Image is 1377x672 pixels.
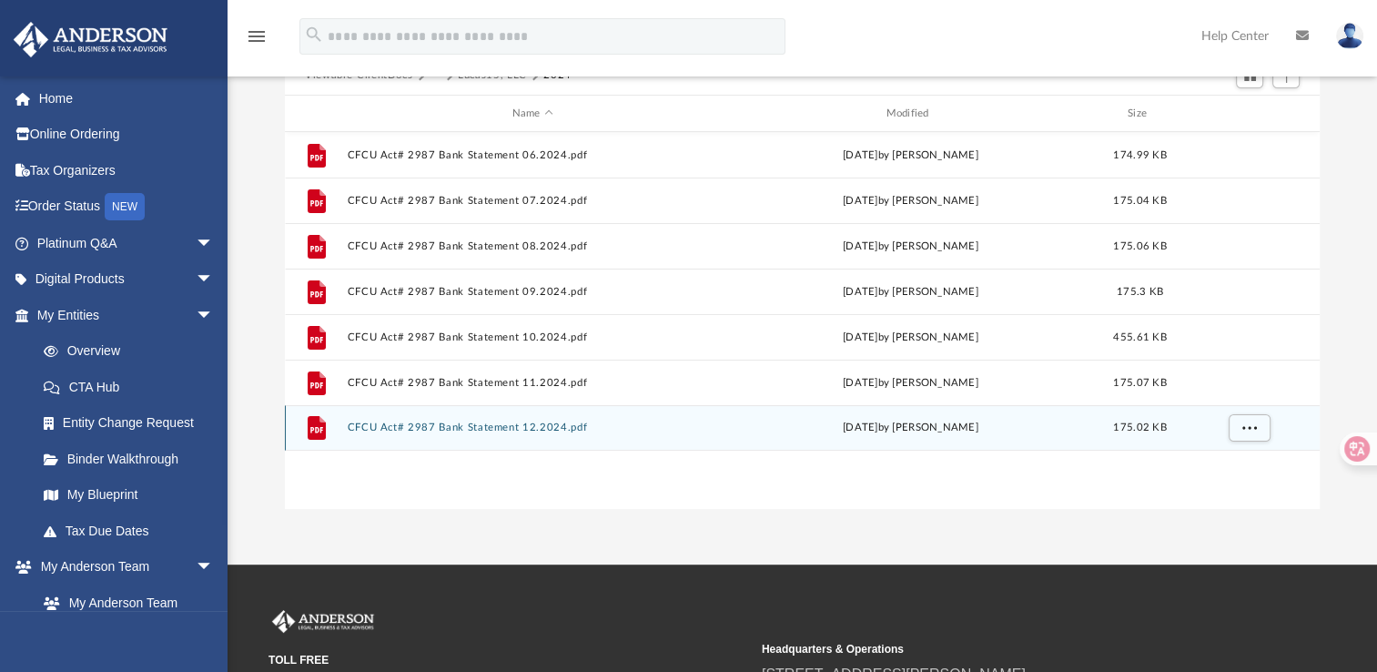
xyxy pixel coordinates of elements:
div: [DATE] by [PERSON_NAME] [725,148,1096,164]
a: My Anderson Team [25,585,223,621]
i: menu [246,25,268,47]
button: CFCU Act# 2987 Bank Statement 07.2024.pdf [348,195,718,207]
span: 175.04 KB [1113,196,1166,206]
div: [DATE] by [PERSON_NAME] [725,330,1096,346]
a: Order StatusNEW [13,188,241,226]
span: 174.99 KB [1113,150,1166,160]
img: Anderson Advisors Platinum Portal [268,610,378,634]
a: Digital Productsarrow_drop_down [13,261,241,298]
div: [DATE] by [PERSON_NAME] [725,284,1096,300]
span: arrow_drop_down [196,297,232,334]
div: Size [1104,106,1177,122]
a: My Blueprint [25,477,232,514]
button: CFCU Act# 2987 Bank Statement 12.2024.pdf [348,422,718,433]
div: Modified [725,106,1096,122]
div: id [1184,106,1311,122]
span: 175.3 KB [1117,287,1163,297]
img: User Pic [1336,23,1363,49]
a: Home [13,80,241,117]
button: More options [1229,414,1271,442]
span: 175.06 KB [1113,241,1166,251]
span: arrow_drop_down [196,225,232,262]
button: CFCU Act# 2987 Bank Statement 10.2024.pdf [348,331,718,343]
a: Entity Change Request [25,405,241,442]
a: CTA Hub [25,369,241,405]
div: [DATE] by [PERSON_NAME] [725,420,1096,436]
img: Anderson Advisors Platinum Portal [8,22,173,57]
i: search [304,25,324,45]
div: Name [347,106,717,122]
a: Online Ordering [13,117,241,153]
div: [DATE] by [PERSON_NAME] [725,375,1096,392]
div: NEW [105,193,145,220]
button: CFCU Act# 2987 Bank Statement 09.2024.pdf [348,286,718,298]
a: Overview [25,333,241,370]
a: My Entitiesarrow_drop_down [13,297,241,333]
div: [DATE] by [PERSON_NAME] [725,193,1096,209]
a: Binder Walkthrough [25,441,241,477]
span: 455.61 KB [1113,332,1166,342]
a: Tax Due Dates [25,513,241,549]
button: CFCU Act# 2987 Bank Statement 06.2024.pdf [348,149,718,161]
button: CFCU Act# 2987 Bank Statement 08.2024.pdf [348,240,718,252]
span: arrow_drop_down [196,261,232,299]
button: CFCU Act# 2987 Bank Statement 11.2024.pdf [348,377,718,389]
span: 175.02 KB [1113,423,1166,433]
a: My Anderson Teamarrow_drop_down [13,549,232,585]
a: menu [246,35,268,47]
span: 175.07 KB [1113,378,1166,388]
span: arrow_drop_down [196,549,232,586]
div: [DATE] by [PERSON_NAME] [725,239,1096,255]
small: TOLL FREE [268,652,749,668]
div: grid [285,132,1320,509]
a: Tax Organizers [13,152,241,188]
div: id [293,106,339,122]
a: Platinum Q&Aarrow_drop_down [13,225,241,261]
small: Headquarters & Operations [762,641,1242,657]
